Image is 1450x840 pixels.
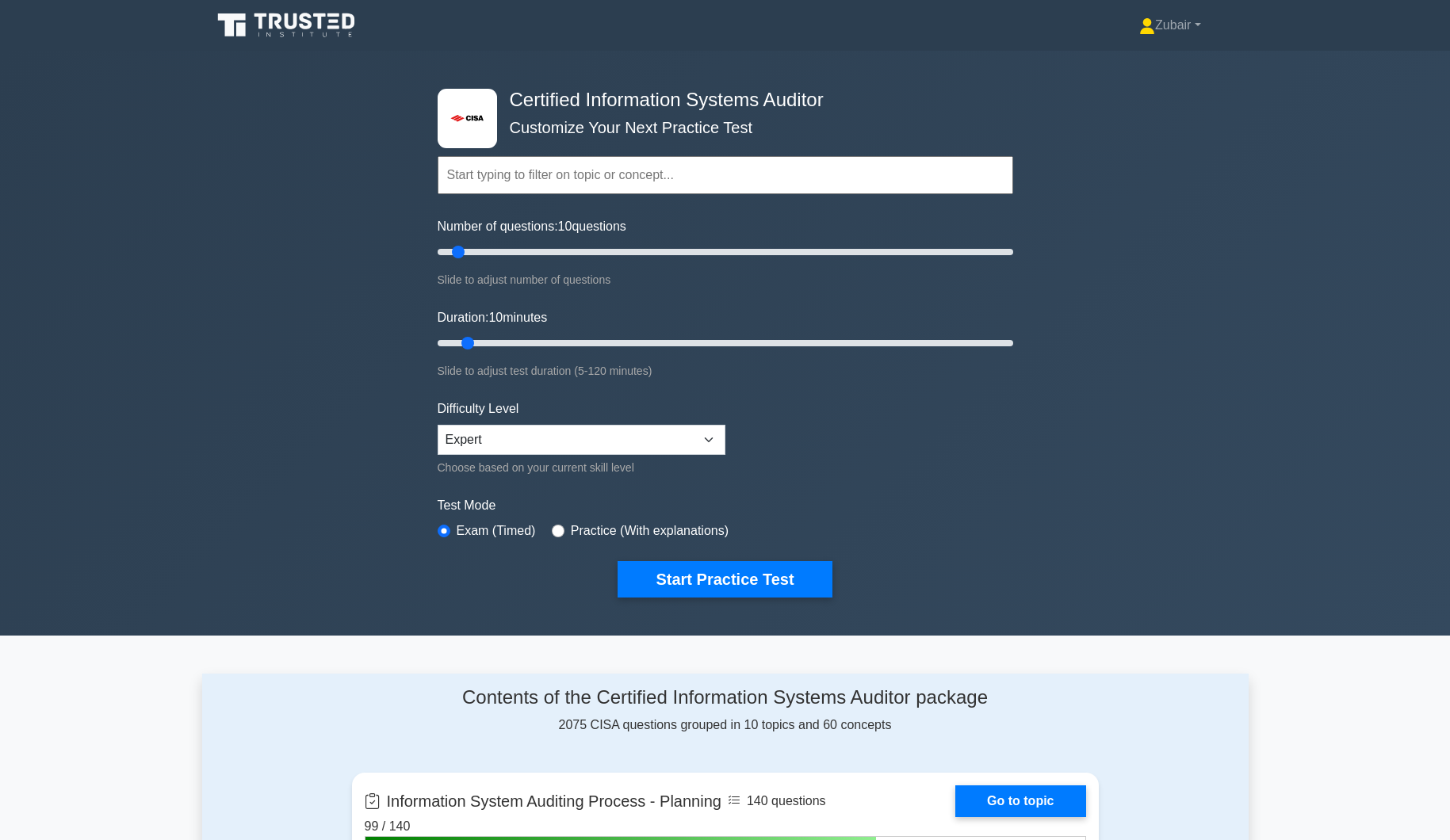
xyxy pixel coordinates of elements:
div: Choose based on your current skill level [438,458,725,477]
h4: Contents of the Certified Information Systems Auditor package [352,686,1099,709]
div: 2075 CISA questions grouped in 10 topics and 60 concepts [352,686,1099,735]
span: 10 [488,311,503,324]
button: Start Practice Test [618,561,832,598]
label: Test Mode [438,496,1013,515]
label: Practice (With explanations) [571,521,729,540]
label: Exam (Timed) [457,521,536,540]
div: Slide to adjust test duration (5-120 minutes) [438,361,1013,380]
a: Go to topic [955,785,1085,817]
label: Number of questions: questions [438,217,626,236]
label: Duration: minutes [438,308,548,327]
a: Zubair [1101,10,1238,41]
label: Difficulty Level [438,399,519,418]
span: 10 [558,220,572,233]
div: Slide to adjust number of questions [438,270,1013,289]
input: Start typing to filter on topic or concept... [438,156,1013,194]
h4: Certified Information Systems Auditor [503,89,935,112]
